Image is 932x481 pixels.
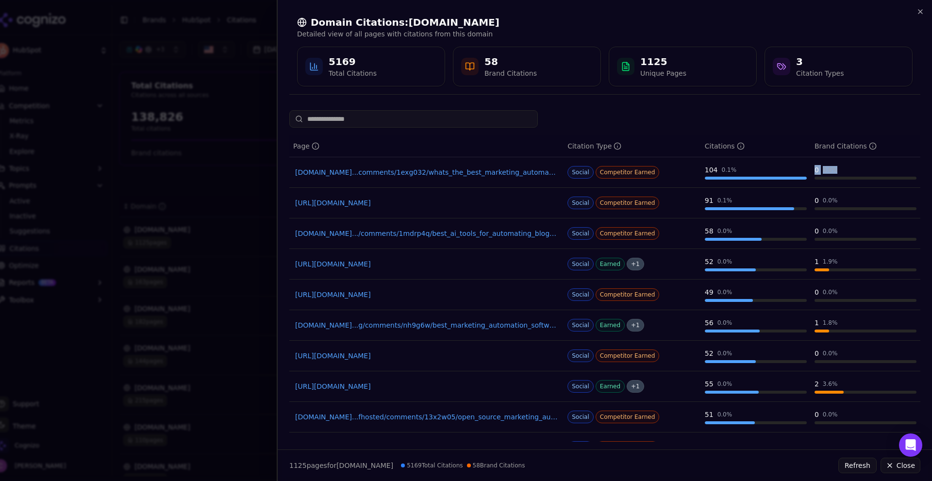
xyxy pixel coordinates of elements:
[596,227,660,240] span: Competitor Earned
[295,412,558,422] a: [DOMAIN_NAME]...fhosted/comments/13x2w05/open_source_marketing_automation_new_stuff
[567,197,594,209] span: Social
[705,379,714,389] div: 55
[705,348,714,358] div: 52
[627,258,644,270] span: + 1
[705,196,714,205] div: 91
[815,348,819,358] div: 0
[705,318,714,328] div: 56
[336,462,393,469] span: [DOMAIN_NAME]
[567,258,594,270] span: Social
[289,135,920,463] div: Data table
[484,68,537,78] div: Brand Citations
[640,68,686,78] div: Unique Pages
[564,135,701,157] th: citationTypes
[567,349,594,362] span: Social
[796,68,844,78] div: Citation Types
[567,227,594,240] span: Social
[823,197,838,204] div: 0.0 %
[567,166,594,179] span: Social
[401,462,463,469] span: 5169 Total Citations
[484,55,537,68] div: 58
[596,166,660,179] span: Competitor Earned
[596,258,625,270] span: Earned
[705,410,714,419] div: 51
[823,411,838,418] div: 0.0 %
[567,319,594,332] span: Social
[289,135,564,157] th: page
[567,411,594,423] span: Social
[567,141,621,151] div: Citation Type
[717,349,732,357] div: 0.0 %
[811,135,920,157] th: brandCitationCount
[701,135,811,157] th: totalCitationCount
[717,227,732,235] div: 0.0 %
[815,379,819,389] div: 2
[467,462,525,469] span: 58 Brand Citations
[823,258,838,265] div: 1.9 %
[722,166,737,174] div: 0.1 %
[295,229,558,238] a: [DOMAIN_NAME].../comments/1mdrp4q/best_ai_tools_for_automating_blog_writing_content
[295,167,558,177] a: [DOMAIN_NAME]...comments/1exg032/whats_the_best_marketing_automation_tool_out_there
[295,381,558,391] a: [URL][DOMAIN_NAME]
[815,196,819,205] div: 0
[717,197,732,204] div: 0.1 %
[295,351,558,361] a: [URL][DOMAIN_NAME]
[705,440,714,450] div: 50
[823,380,838,388] div: 3.6 %
[596,197,660,209] span: Competitor Earned
[295,320,558,330] a: [DOMAIN_NAME]...g/comments/nh9g6w/best_marketing_automation_software_or_tools_for_a
[815,257,819,266] div: 1
[329,55,377,68] div: 5169
[815,226,819,236] div: 0
[596,380,625,393] span: Earned
[823,349,838,357] div: 0.0 %
[289,462,307,469] span: 1125
[705,287,714,297] div: 49
[567,380,594,393] span: Social
[596,288,660,301] span: Competitor Earned
[627,319,644,332] span: + 1
[329,68,377,78] div: Total Citations
[717,319,732,327] div: 0.0 %
[705,165,718,175] div: 104
[823,319,838,327] div: 1.8 %
[295,259,558,269] a: [URL][DOMAIN_NAME]
[293,141,319,151] div: Page
[295,198,558,208] a: [URL][DOMAIN_NAME]
[640,55,686,68] div: 1125
[705,226,714,236] div: 58
[596,411,660,423] span: Competitor Earned
[567,441,594,454] span: Social
[596,319,625,332] span: Earned
[717,288,732,296] div: 0.0 %
[717,441,732,449] div: 0.0 %
[823,441,838,449] div: 0.0 %
[815,165,819,175] div: 0
[295,290,558,299] a: [URL][DOMAIN_NAME]
[823,166,838,174] div: 0.0 %
[815,287,819,297] div: 0
[289,461,393,470] p: page s for
[815,440,819,450] div: 0
[705,257,714,266] div: 52
[297,16,913,29] h2: Domain Citations: [DOMAIN_NAME]
[796,55,844,68] div: 3
[705,141,745,151] div: Citations
[596,349,660,362] span: Competitor Earned
[596,441,660,454] span: Competitor Earned
[717,258,732,265] div: 0.0 %
[815,410,819,419] div: 0
[881,458,920,473] button: Close
[297,29,913,39] p: Detailed view of all pages with citations from this domain
[567,288,594,301] span: Social
[823,227,838,235] div: 0.0 %
[838,458,877,473] button: Refresh
[717,411,732,418] div: 0.0 %
[815,141,877,151] div: Brand Citations
[717,380,732,388] div: 0.0 %
[627,380,644,393] span: + 1
[823,288,838,296] div: 0.0 %
[815,318,819,328] div: 1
